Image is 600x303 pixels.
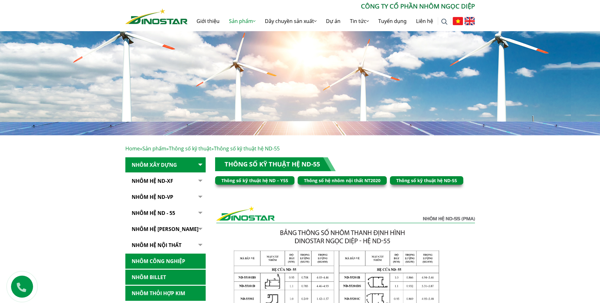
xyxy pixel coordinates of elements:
[396,177,457,183] a: Thông số kỹ thuật hệ ND-55
[125,270,206,285] a: Nhôm Billet
[192,11,224,31] a: Giới thiệu
[224,11,260,31] a: Sản phẩm
[465,17,475,25] img: English
[125,145,280,152] span: » » »
[441,19,448,25] img: search
[260,11,321,31] a: Dây chuyền sản xuất
[125,173,206,189] a: Nhôm Hệ ND-XF
[142,145,166,152] a: Sản phẩm
[214,145,280,152] span: Thông số kỹ thuật hệ ND-55
[125,286,206,301] a: Nhôm Thỏi hợp kim
[225,160,320,168] a: Thông số kỹ thuật hệ ND-55
[125,222,206,237] a: Nhôm hệ [PERSON_NAME]
[221,177,288,183] a: Thông số kỹ thuật hệ ND – Y55
[453,17,463,25] img: Tiếng Việt
[304,177,380,183] a: Thông số hệ nhôm nội thất NT2020
[188,2,475,11] p: CÔNG TY CỔ PHẦN NHÔM NGỌC DIỆP
[345,11,374,31] a: Tin tức
[125,238,206,253] a: Nhôm hệ nội thất
[125,189,206,205] a: Nhôm Hệ ND-VP
[125,145,140,152] a: Home
[374,11,411,31] a: Tuyển dụng
[125,157,206,173] a: Nhôm Xây dựng
[169,145,211,152] a: Thông số kỹ thuật
[411,11,438,31] a: Liên hệ
[125,254,206,269] a: Nhôm Công nghiệp
[125,205,206,221] a: NHÔM HỆ ND - 55
[125,8,188,24] img: Nhôm Dinostar
[321,11,345,31] a: Dự án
